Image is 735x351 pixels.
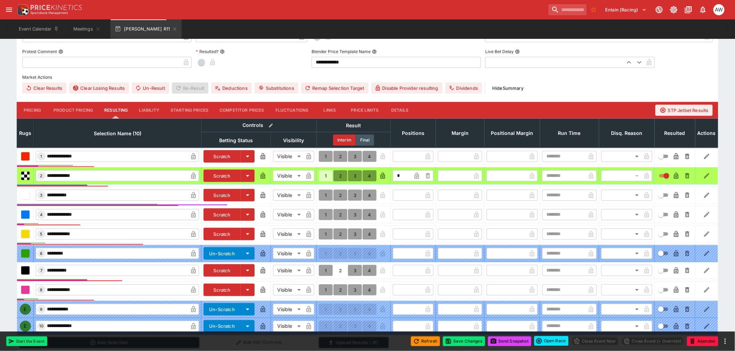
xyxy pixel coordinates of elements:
[687,336,718,346] button: Abandon
[255,83,298,94] button: Substitutions
[333,135,356,146] button: Interim
[534,336,569,346] button: Open Race
[273,229,303,240] div: Visible
[204,150,241,163] button: Scratch
[196,49,218,54] p: Resulted?
[384,102,415,119] button: Details
[363,170,377,181] button: 4
[653,3,666,16] button: Connected to PK
[348,284,362,296] button: 3
[273,151,303,162] div: Visible
[655,105,713,116] button: STP Jetbet Results
[588,4,599,15] button: No Bookmarks
[58,49,63,54] button: Protest Comment
[363,151,377,162] button: 4
[319,284,333,296] button: 1
[436,119,485,148] th: Margin
[485,49,514,54] p: Live Bet Delay
[214,102,270,119] button: Competitor Prices
[273,248,303,259] div: Visible
[31,5,82,10] img: PriceKinetics
[17,119,34,148] th: Rugs
[31,11,68,15] img: Sportsbook Management
[15,3,29,17] img: PriceKinetics Logo
[172,83,208,94] span: Re-Result
[363,284,377,296] button: 4
[333,229,347,240] button: 2
[695,119,718,148] th: Actions
[204,228,241,240] button: Scratch
[99,102,133,119] button: Resulting
[132,83,169,94] button: Un-Result
[540,119,599,148] th: Run Time
[266,121,275,130] button: Bulk edit
[273,284,303,296] div: Visible
[687,337,718,344] span: Mark an event as closed and abandoned.
[204,303,241,316] button: Un-Scratch
[17,102,48,119] button: Pricing
[319,209,333,220] button: 1
[39,251,44,256] span: 6
[39,307,44,312] span: 9
[319,229,333,240] button: 1
[363,190,377,201] button: 4
[443,336,485,346] button: Save Changes
[333,209,347,220] button: 2
[204,264,241,277] button: Scratch
[697,3,709,16] button: Notifications
[39,212,44,217] span: 4
[165,102,214,119] button: Starting Prices
[356,135,374,146] button: Final
[134,102,165,119] button: Liability
[39,288,44,292] span: 8
[39,193,44,198] span: 3
[713,4,725,15] div: Amanda Whitta
[601,4,651,15] button: Select Tenant
[69,83,129,94] button: Clear Losing Results
[488,336,531,346] button: Send Snapshot
[348,209,362,220] button: 3
[15,19,63,39] button: Event Calendar
[312,49,371,54] p: Blender Price Template Name
[204,320,241,333] button: Un-Scratch
[270,102,314,119] button: Fluctuations
[204,170,241,182] button: Scratch
[273,321,303,332] div: Visible
[301,83,369,94] button: Remap Selection Target
[371,83,443,94] button: Disable Provider resulting
[319,265,333,276] button: 1
[39,268,44,273] span: 7
[319,170,333,181] button: 1
[333,284,347,296] button: 2
[411,336,440,346] button: Refresh
[515,49,520,54] button: Live Bet Delay
[348,265,362,276] button: 3
[319,190,333,201] button: 1
[348,229,362,240] button: 3
[363,209,377,220] button: 4
[212,136,261,145] span: Betting Status
[211,83,252,94] button: Deductions
[220,49,225,54] button: Resulted?
[445,83,482,94] button: Dividends
[333,151,347,162] button: 2
[363,265,377,276] button: 4
[6,336,47,346] button: Start the Event
[333,170,347,181] button: 2
[22,49,57,54] p: Protest Comment
[273,209,303,220] div: Visible
[273,304,303,315] div: Visible
[38,324,45,329] span: 10
[314,102,346,119] button: Links
[599,119,655,148] th: Disq. Reason
[273,265,303,276] div: Visible
[273,170,303,181] div: Visible
[534,336,569,346] div: split button
[48,102,99,119] button: Product Pricing
[391,119,436,148] th: Positions
[333,265,347,276] button: 2
[276,136,312,145] span: Visibility
[204,208,241,221] button: Scratch
[65,19,109,39] button: Meetings
[372,49,377,54] button: Blender Price Template Name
